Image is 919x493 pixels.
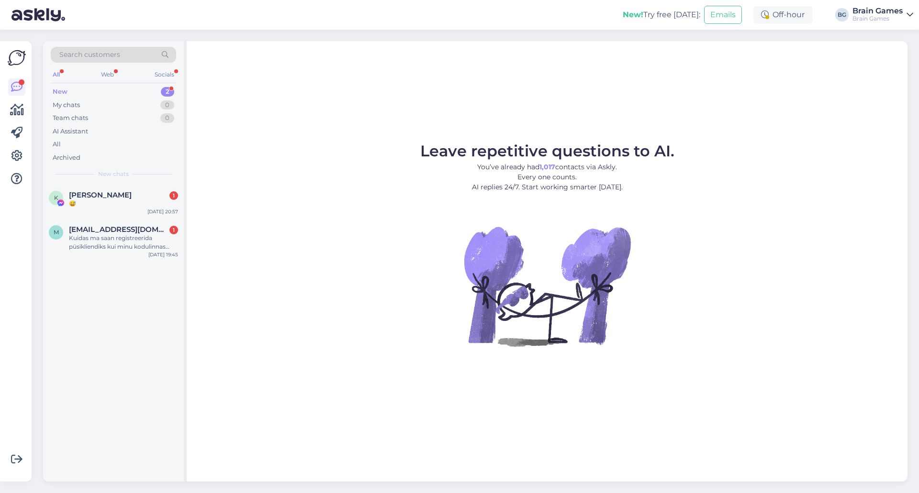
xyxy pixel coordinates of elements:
div: 0 [160,100,174,110]
img: No Chat active [461,200,633,372]
div: Brain Games [852,15,903,22]
b: New! [623,10,643,19]
div: All [53,140,61,149]
div: Try free [DATE]: [623,9,700,21]
span: m [54,229,59,236]
img: Askly Logo [8,49,26,67]
div: New [53,87,67,97]
div: Archived [53,153,80,163]
div: 2 [161,87,174,97]
div: [DATE] 19:45 [148,251,178,258]
button: Emails [704,6,742,24]
span: New chats [98,170,129,178]
span: Kadri Kalme [69,191,132,199]
p: You’ve already had contacts via Askly. Every one counts. AI replies 24/7. Start working smarter [... [420,162,674,192]
span: K [54,194,58,201]
div: Web [99,68,116,81]
div: 1 [169,191,178,200]
a: Brain GamesBrain Games [852,7,913,22]
span: Search customers [59,50,120,60]
div: Team chats [53,113,88,123]
div: [DATE] 20:57 [147,208,178,215]
div: AI Assistant [53,127,88,136]
div: 1 [169,226,178,234]
div: BG [835,8,849,22]
b: 1,017 [539,163,555,171]
div: Socials [153,68,176,81]
div: Brain Games [852,7,903,15]
div: Off-hour [753,6,812,23]
div: My chats [53,100,80,110]
div: All [51,68,62,81]
div: 😅 [69,199,178,208]
div: 0 [160,113,174,123]
span: mariliis47@gmail.com [69,225,168,234]
span: Leave repetitive questions to AI. [420,142,674,160]
div: Kuidas ma saan registreerida püsikliendiks kui minu kodulinnas pole kohapeal kauplust? [69,234,178,251]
